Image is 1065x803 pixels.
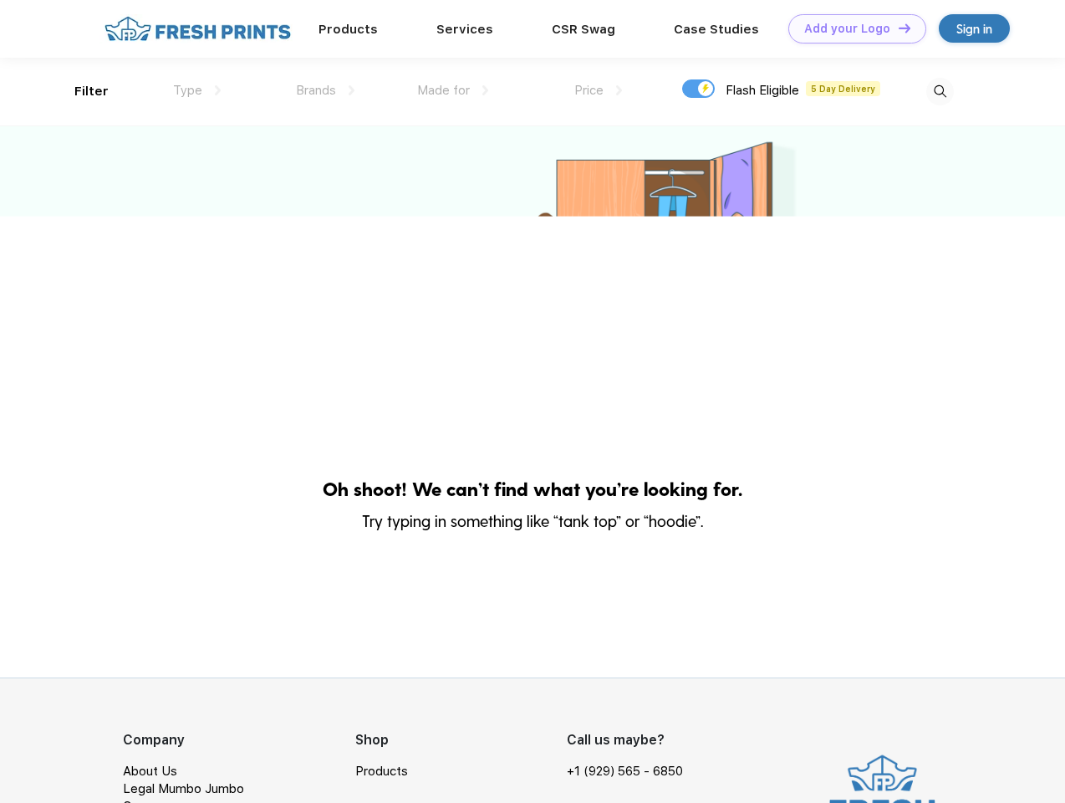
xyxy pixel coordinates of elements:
span: Type [173,83,202,98]
img: dropdown.png [482,85,488,95]
img: fo%20logo%202.webp [99,14,296,43]
div: Company [123,730,355,750]
img: desktop_search.svg [926,78,954,105]
a: About Us [123,764,177,779]
span: Made for [417,83,470,98]
div: Filter [74,82,109,101]
span: Price [574,83,604,98]
a: Products [355,764,408,779]
span: Brands [296,83,336,98]
span: 5 Day Delivery [806,81,880,96]
a: Products [318,22,378,37]
a: Legal Mumbo Jumbo [123,781,244,796]
div: Add your Logo [804,22,890,36]
div: Sign in [956,19,992,38]
a: CSR Swag [552,22,615,37]
div: Call us maybe? [567,730,694,750]
a: Sign in [939,14,1010,43]
a: Services [436,22,493,37]
img: DT [899,23,910,33]
a: +1 (929) 565 - 6850 [567,763,683,780]
img: dropdown.png [349,85,354,95]
div: Shop [355,730,567,750]
img: dropdown.png [215,85,221,95]
img: dropdown.png [616,85,622,95]
span: Flash Eligible [726,83,799,98]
